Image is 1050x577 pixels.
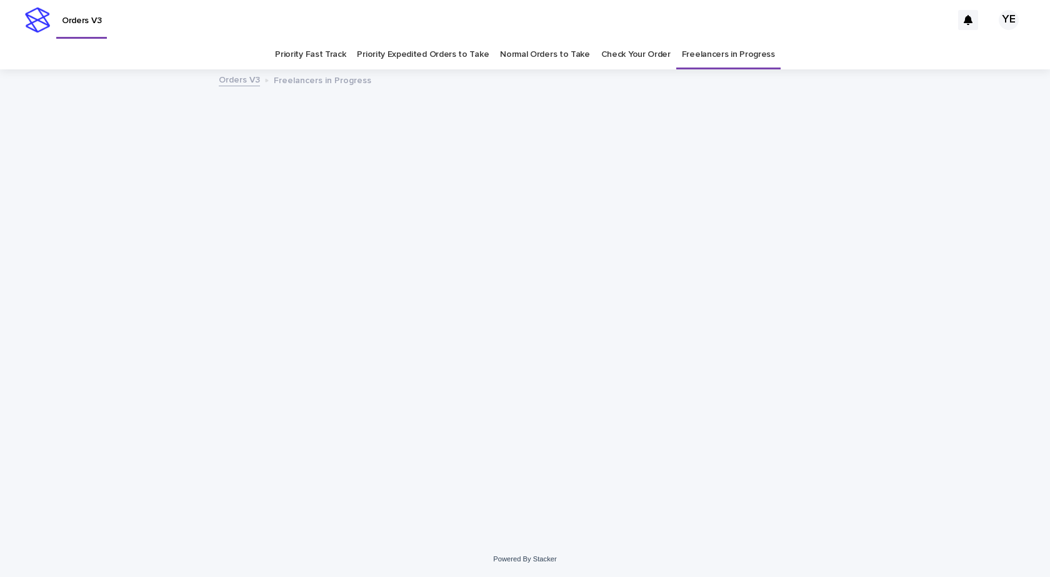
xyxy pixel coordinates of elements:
a: Priority Expedited Orders to Take [357,40,489,69]
a: Normal Orders to Take [500,40,590,69]
a: Powered By Stacker [493,555,556,563]
a: Priority Fast Track [275,40,346,69]
a: Check Your Order [601,40,671,69]
p: Freelancers in Progress [274,73,371,86]
div: YE [999,10,1019,30]
a: Freelancers in Progress [682,40,775,69]
img: stacker-logo-s-only.png [25,8,50,33]
a: Orders V3 [219,72,260,86]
